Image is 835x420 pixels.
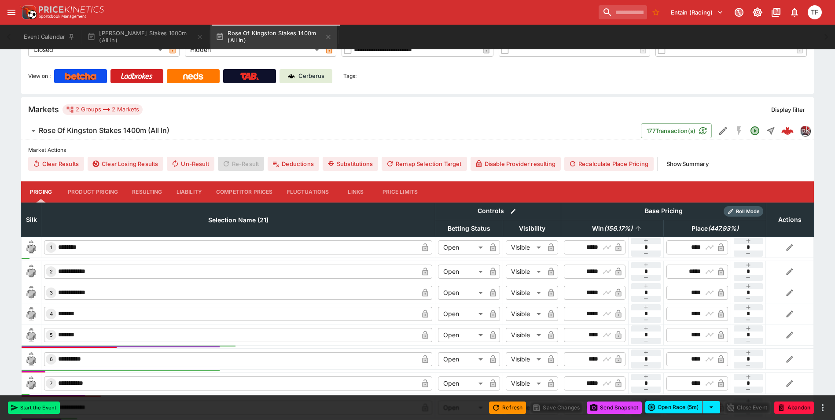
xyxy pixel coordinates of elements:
button: Product Pricing [61,181,125,203]
button: Links [336,181,375,203]
div: Visible [506,352,544,366]
img: Sportsbook Management [39,15,86,18]
button: Documentation [768,4,784,20]
button: Start the Event [8,402,60,414]
div: Open [438,307,486,321]
th: Silk [22,203,41,236]
img: blank-silk.png [24,352,38,366]
div: Visible [506,307,544,321]
button: Rose Of Kingston Stakes 1400m (All In) [210,25,337,49]
img: blank-silk.png [24,286,38,300]
button: Straight [763,123,779,139]
img: pricekinetics [800,126,810,136]
div: split button [645,401,720,413]
div: pricekinetics [800,125,810,136]
div: Open [438,240,486,254]
span: Re-Result [218,157,264,171]
button: ShowSummary [661,157,714,171]
em: ( 447.93 %) [708,223,739,234]
button: Display filter [766,103,810,117]
button: Recalculate Place Pricing [564,157,654,171]
button: select merge strategy [703,401,720,413]
span: 5 [48,332,55,338]
div: Visible [506,376,544,391]
button: Clear Results [28,157,84,171]
img: Neds [183,73,203,80]
div: Closed [28,43,166,57]
span: 7 [48,380,54,387]
button: Select Tenant [666,5,728,19]
div: Open [438,352,486,366]
button: Pricing [21,181,61,203]
button: Event Calendar [18,25,80,49]
img: blank-silk.png [24,240,38,254]
button: Bulk edit [508,206,519,217]
button: No Bookmarks [649,5,663,19]
button: Disable Provider resulting [471,157,561,171]
th: Controls [435,203,561,220]
span: Selection Name (21) [199,215,278,225]
div: Visible [506,265,544,279]
button: Competitor Prices [209,181,280,203]
button: SGM Disabled [731,123,747,139]
img: logo-cerberus--red.svg [781,125,794,137]
svg: Open [750,125,760,136]
img: blank-silk.png [24,307,38,321]
img: PriceKinetics Logo [19,4,37,21]
span: 3 [48,290,55,296]
th: Actions [766,203,813,236]
button: Abandon [774,402,814,414]
img: TabNZ [240,73,259,80]
button: Fluctuations [280,181,336,203]
input: search [599,5,647,19]
button: Rose Of Kingston Stakes 1400m (All In) [21,122,641,140]
button: Open [747,123,763,139]
label: Market Actions [28,144,807,157]
span: Betting Status [438,223,500,234]
span: 6 [48,356,55,362]
div: Visible [506,328,544,342]
span: Roll Mode [732,208,763,215]
img: Betcha [65,73,96,80]
button: Un-Result [167,157,214,171]
label: Tags: [343,69,357,83]
img: Cerberus [288,73,295,80]
div: b382d6d2-5560-4d01-9551-b2f4791fa3c9 [781,125,794,137]
button: Deductions [268,157,319,171]
div: Open [438,376,486,391]
h6: Rose Of Kingston Stakes 1400m (All In) [39,126,169,135]
img: PriceKinetics [39,6,104,13]
div: Show/hide Price Roll mode configuration. [724,206,763,217]
a: Cerberus [280,69,332,83]
div: Tom Flynn [808,5,822,19]
button: Remap Selection Target [382,157,467,171]
button: open drawer [4,4,19,20]
button: Clear Losing Results [88,157,163,171]
button: Connected to PK [731,4,747,20]
div: Base Pricing [641,206,686,217]
img: blank-silk.png [24,328,38,342]
button: Send Snapshot [587,402,642,414]
div: Visible [506,240,544,254]
button: Open Race (5m) [645,401,703,413]
img: blank-silk.png [24,265,38,279]
h5: Markets [28,104,59,114]
div: Open [438,286,486,300]
button: Tom Flynn [805,3,824,22]
div: Open [438,265,486,279]
span: Win(156.17%) [582,223,642,234]
div: Hidden [185,43,322,57]
span: Place(447.93%) [682,223,748,234]
a: b382d6d2-5560-4d01-9551-b2f4791fa3c9 [779,122,796,140]
button: [PERSON_NAME] Stakes 1600m (All In) [82,25,209,49]
button: Notifications [787,4,802,20]
span: 2 [48,269,55,275]
label: View on : [28,69,51,83]
button: Price Limits [375,181,425,203]
span: 1 [48,244,54,251]
div: Visible [506,286,544,300]
button: 177Transaction(s) [641,123,712,138]
img: blank-silk.png [24,376,38,391]
button: Substitutions [323,157,378,171]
